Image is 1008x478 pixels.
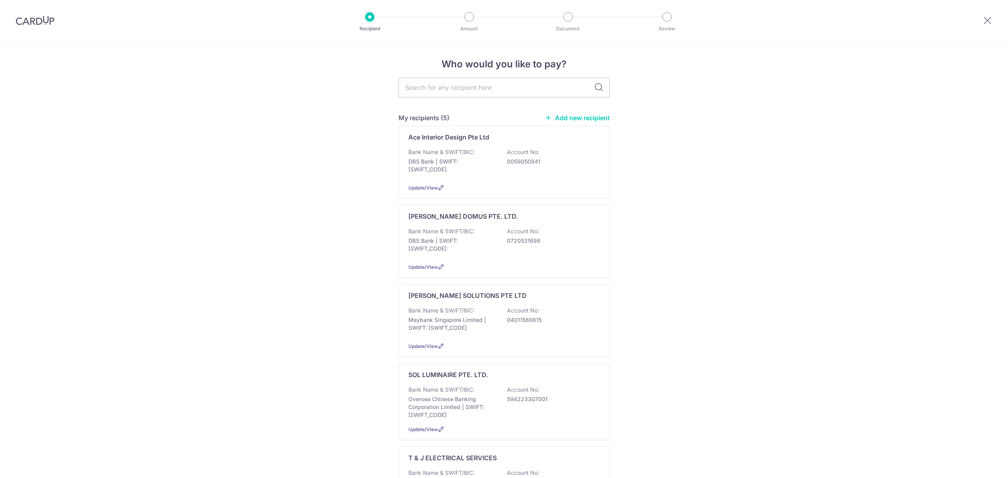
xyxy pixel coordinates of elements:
p: Account No: [507,148,539,156]
a: Update/View [408,264,438,270]
a: Update/View [408,185,438,191]
a: Update/View [408,343,438,349]
p: Bank Name & SWIFT/BIC: [408,148,475,156]
p: 594223307001 [507,395,595,403]
p: Bank Name & SWIFT/BIC: [408,469,475,477]
p: Bank Name & SWIFT/BIC: [408,227,475,235]
p: Recipient [341,25,399,33]
p: Bank Name & SWIFT/BIC: [408,386,475,394]
a: Update/View [408,426,438,432]
p: DBS Bank | SWIFT: [SWIFT_CODE] [408,237,497,253]
h4: Who would you like to pay? [399,57,610,71]
h5: My recipients (5) [399,113,449,123]
p: Account No: [507,227,539,235]
a: Add new recipient [545,114,610,122]
p: Document [539,25,597,33]
p: Oversea Chinese Banking Corporation Limited | SWIFT: [SWIFT_CODE] [408,395,497,419]
p: 0059050841 [507,158,595,166]
p: Review [638,25,696,33]
p: Account No: [507,469,539,477]
p: Maybank Singapore Limited | SWIFT: [SWIFT_CODE] [408,316,497,332]
p: [PERSON_NAME] SOLUTIONS PTE LTD [408,291,527,300]
p: Ace Interior Design Pte Ltd [408,132,489,142]
input: Search for any recipient here [399,78,610,97]
iframe: Opens a widget where you can find more information [958,454,1000,474]
p: SOL LUMINAIRE PTE. LTD. [408,370,488,379]
p: Account No: [507,307,539,314]
p: [PERSON_NAME] DOMUS PTE. LTD. [408,212,518,221]
p: DBS Bank | SWIFT: [SWIFT_CODE] [408,158,497,173]
p: T & J ELECTRICAL SERVICES [408,453,497,463]
p: Amount [440,25,498,33]
p: 04011569815 [507,316,595,324]
p: 0720531698 [507,237,595,245]
p: Bank Name & SWIFT/BIC: [408,307,475,314]
p: Account No: [507,386,539,394]
img: CardUp [16,16,54,25]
